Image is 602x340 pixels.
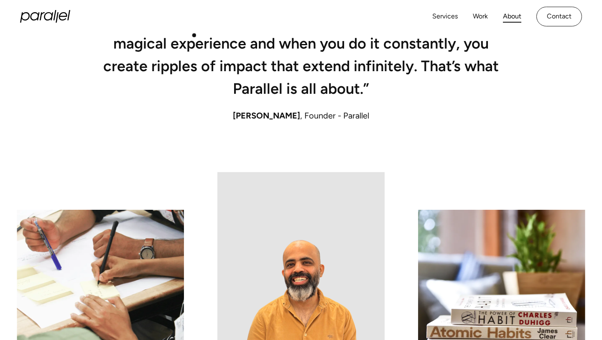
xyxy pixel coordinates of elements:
[536,7,582,26] a: Contact
[503,10,521,23] a: About
[100,15,502,100] h2: “Reality and creativity must run parallely to create that magical experience and when you do it c...
[20,10,70,23] a: home
[473,10,488,23] a: Work
[432,10,458,23] a: Services
[17,109,585,122] div: , Founder - Parallel
[233,111,300,121] span: [PERSON_NAME]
